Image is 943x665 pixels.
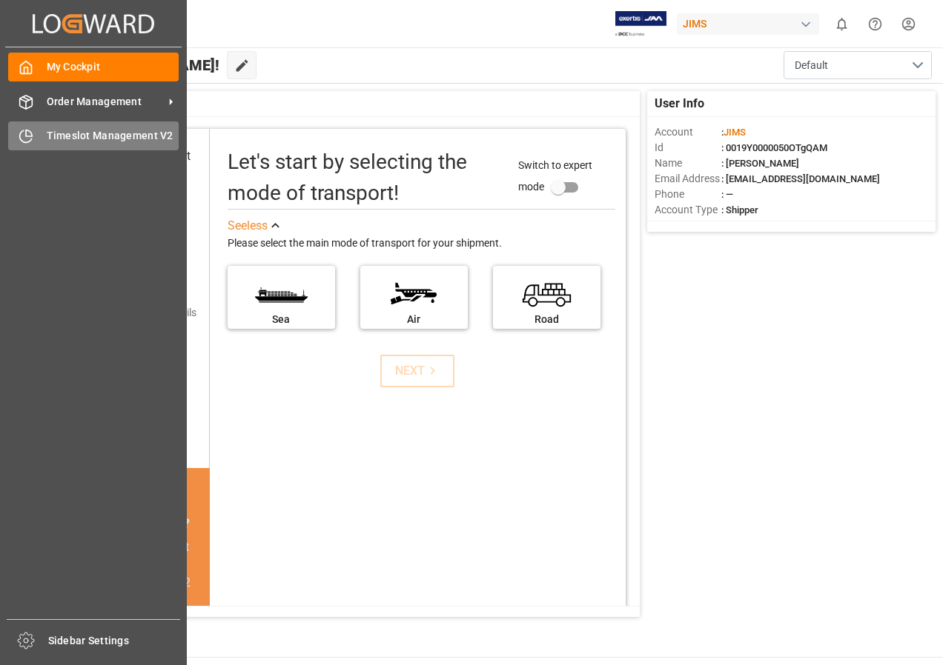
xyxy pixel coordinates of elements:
span: Timeslot Management V2 [47,128,179,144]
a: Timeslot Management V2 [8,121,179,150]
button: JIMS [677,10,825,38]
span: Sidebar Settings [48,633,181,649]
span: : — [721,189,733,200]
span: My Cockpit [47,59,179,75]
span: : 0019Y0000050OTgQAM [721,142,827,153]
span: : Shipper [721,204,758,215]
span: Email Address [655,171,721,187]
div: JIMS [677,13,819,35]
div: Please select the main mode of transport for your shipment. [228,235,615,253]
div: See less [228,217,268,235]
span: : [PERSON_NAME] [721,158,799,169]
span: Account Type [655,202,721,218]
button: Help Center [858,7,892,41]
span: Switch to expert mode [518,159,592,193]
span: JIMS [724,127,746,138]
div: Add shipping details [104,305,196,321]
span: : [721,127,746,138]
div: NEXT [395,362,440,380]
div: Sea [235,312,328,327]
span: Id [655,140,721,156]
div: Let's start by selecting the mode of transport! [228,147,504,209]
span: Phone [655,187,721,202]
button: NEXT [380,355,454,387]
span: Order Management [47,94,164,110]
img: Exertis%20JAM%20-%20Email%20Logo.jpg_1722504956.jpg [615,11,666,37]
button: show 0 new notifications [825,7,858,41]
span: Default [795,58,828,73]
a: My Cockpit [8,53,179,81]
div: Road [500,312,593,327]
span: : [EMAIL_ADDRESS][DOMAIN_NAME] [721,173,880,184]
span: Name [655,156,721,171]
span: User Info [655,95,704,113]
div: Air [368,312,460,327]
button: open menu [784,51,932,79]
span: Account [655,124,721,140]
